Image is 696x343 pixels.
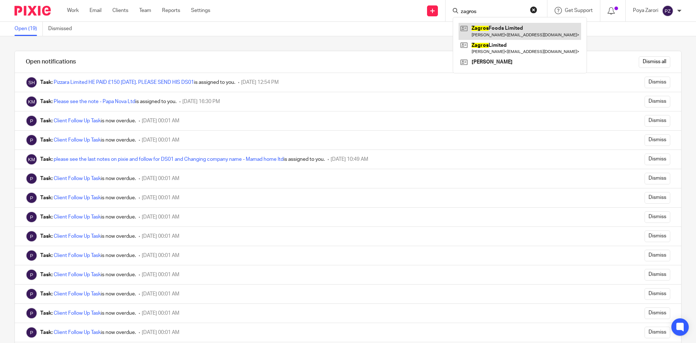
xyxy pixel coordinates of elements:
span: [DATE] 00:01 AM [142,215,179,220]
a: Client Follow Up Task [54,291,101,297]
div: is now overdue. [40,117,136,124]
a: Client Follow Up Task [54,330,101,335]
a: Client Follow Up Task [54,215,101,220]
img: svg%3E [662,5,674,17]
a: Client Follow Up Task [54,176,101,181]
button: Clear [530,6,537,13]
input: Dismiss [645,154,670,165]
b: Task: [40,234,53,239]
a: Reports [162,7,180,14]
img: Pixie [26,288,37,300]
img: Pixie [26,211,37,223]
div: is now overdue. [40,310,136,317]
input: Dismiss [645,77,670,88]
span: [DATE] 00:01 AM [142,311,179,316]
span: Get Support [565,8,593,13]
span: [DATE] 00:01 AM [142,118,179,123]
img: Kaveh Mo [26,96,37,107]
img: Pixie [26,230,37,242]
a: Please see the note - Papa Nova Ltd [54,99,135,104]
a: Email [90,7,101,14]
b: Task: [40,215,53,220]
input: Dismiss [645,211,670,223]
b: Task: [40,330,53,335]
b: Task: [40,311,53,316]
img: Pixie [26,115,37,127]
div: is now overdue. [40,271,136,278]
div: is now overdue. [40,213,136,221]
div: is assigned to you. [40,156,325,163]
b: Task: [40,253,53,258]
div: is now overdue. [40,252,136,259]
a: Client Follow Up Task [54,253,101,258]
b: Task: [40,272,53,277]
h1: Open notifications [26,58,76,66]
input: Dismiss [645,96,670,107]
input: Dismiss [645,269,670,281]
div: is now overdue. [40,290,136,298]
div: is now overdue. [40,233,136,240]
span: [DATE] 00:01 AM [142,195,179,200]
span: [DATE] 16:30 PM [182,99,220,104]
a: Open (19) [14,22,43,36]
a: Work [67,7,79,14]
span: [DATE] 12:54 PM [241,80,279,85]
span: [DATE] 00:01 AM [142,138,179,143]
input: Search [460,9,525,15]
b: Task: [40,291,53,297]
b: Task: [40,138,53,143]
a: Settings [191,7,210,14]
b: Task: [40,99,53,104]
div: is assigned to you. [40,98,177,105]
a: please see the last notes on pixie and follow for DS01 and Changing company name - Mamad home ltd [54,157,283,162]
a: Team [139,7,151,14]
b: Task: [40,157,53,162]
span: [DATE] 00:01 AM [142,272,179,277]
div: is now overdue. [40,136,136,144]
img: Pixie [26,269,37,281]
b: Task: [40,176,53,181]
a: Pizzara Limited HE PAID £150 [DATE]. PLEASE SEND HIS DS01 [54,80,194,85]
input: Dismiss [645,134,670,146]
span: [DATE] 00:01 AM [142,330,179,335]
a: Client Follow Up Task [54,118,101,123]
input: Dismiss [645,307,670,319]
b: Task: [40,80,53,85]
div: is now overdue. [40,194,136,201]
img: Pixie [26,192,37,204]
span: [DATE] 00:01 AM [142,234,179,239]
img: Pixie [26,327,37,338]
a: Client Follow Up Task [54,311,101,316]
input: Dismiss [645,288,670,300]
img: Pixie [26,250,37,261]
input: Dismiss [645,327,670,338]
a: Client Follow Up Task [54,195,101,200]
input: Dismiss [645,192,670,204]
div: is now overdue. [40,175,136,182]
b: Task: [40,118,53,123]
span: [DATE] 00:01 AM [142,253,179,258]
img: Pixie [26,134,37,146]
input: Dismiss [645,230,670,242]
div: is now overdue. [40,329,136,336]
input: Dismiss all [639,56,670,68]
span: [DATE] 00:01 AM [142,176,179,181]
span: [DATE] 10:49 AM [331,157,368,162]
b: Task: [40,195,53,200]
img: Kaveh Mo [26,154,37,165]
a: Clients [112,7,128,14]
input: Dismiss [645,173,670,184]
input: Dismiss [645,115,670,127]
img: Pixie [14,6,51,16]
div: is assigned to you. [40,79,235,86]
img: Pixie [26,173,37,184]
p: Poya Zarori [633,7,658,14]
input: Dismiss [645,250,670,261]
a: Client Follow Up Task [54,234,101,239]
span: [DATE] 00:01 AM [142,291,179,297]
img: Pixie [26,307,37,319]
img: Sam Haidary [26,77,37,88]
a: Dismissed [48,22,77,36]
a: Client Follow Up Task [54,138,101,143]
a: Client Follow Up Task [54,272,101,277]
